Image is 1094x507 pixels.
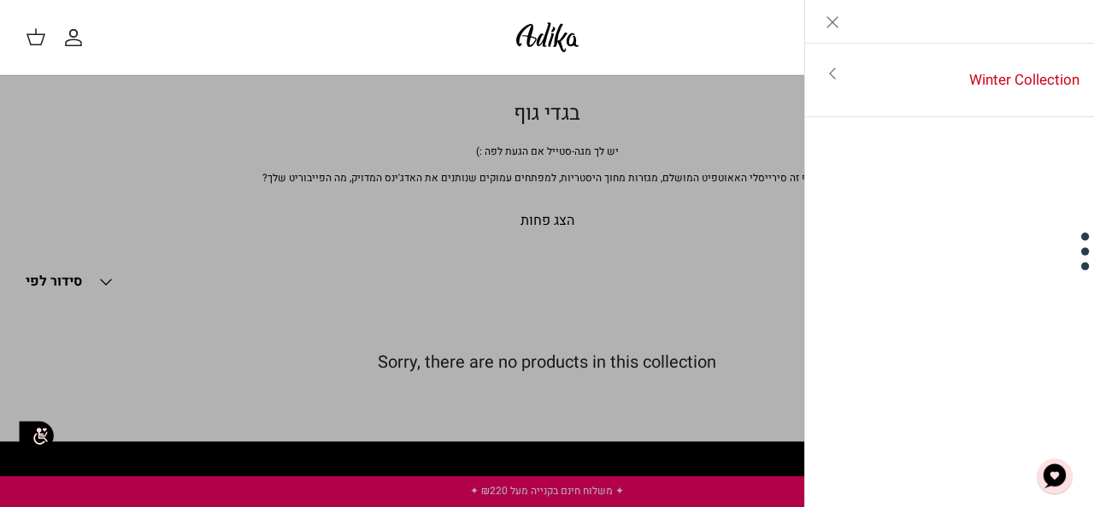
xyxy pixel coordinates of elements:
[13,413,60,460] img: accessibility_icon02.svg
[1029,451,1080,502] button: צ'אט
[63,27,91,48] a: החשבון שלי
[511,17,584,57] img: Adika IL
